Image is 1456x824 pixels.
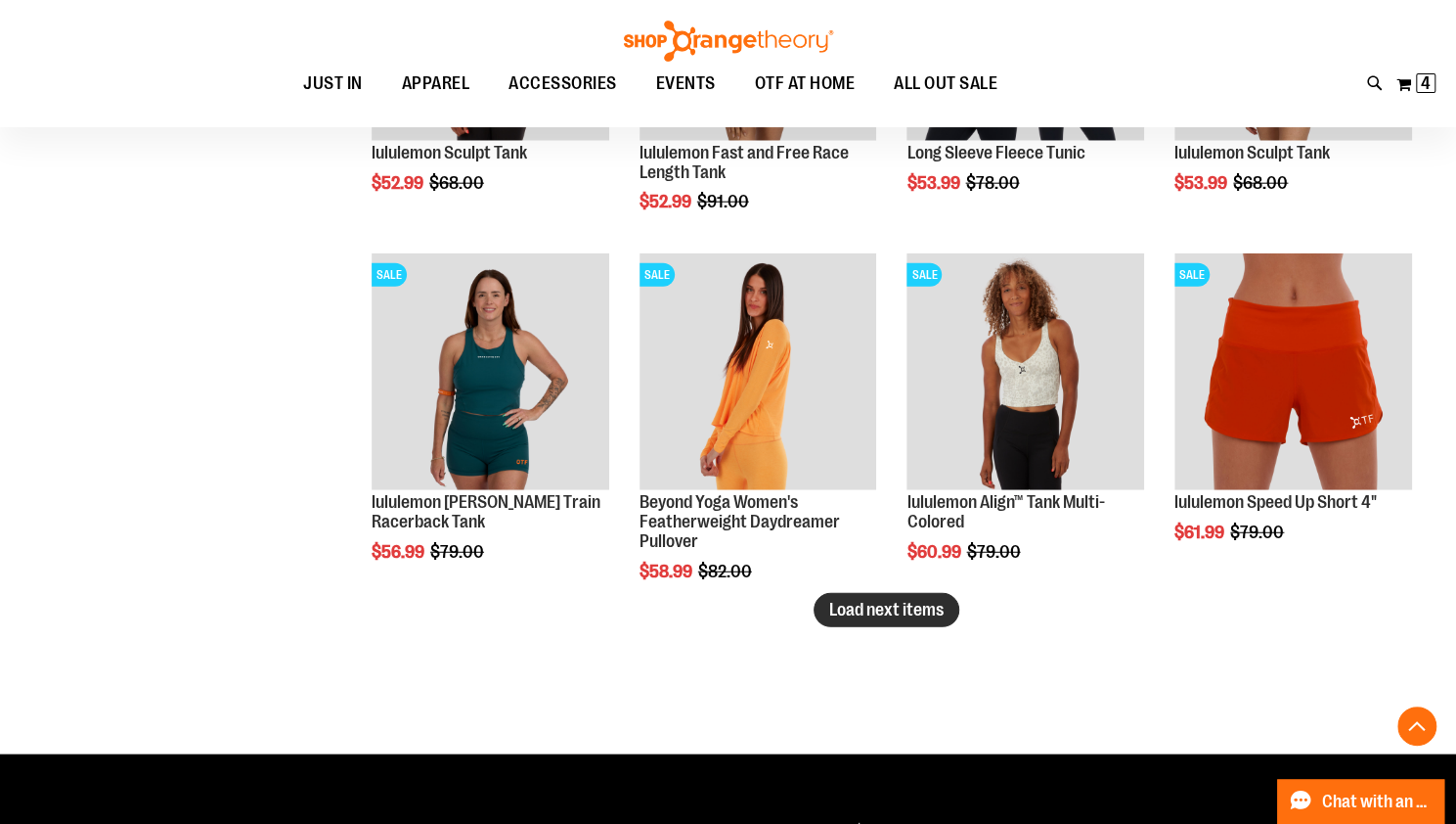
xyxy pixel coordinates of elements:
[906,143,1084,162] a: Long Sleeve Fleece Tunic
[372,173,426,193] span: $52.99
[1174,253,1412,491] img: Product image for lululemon Speed Up Short 4"
[1174,173,1230,193] span: $53.99
[1174,492,1377,512] a: lululemon Speed Up Short 4"
[430,542,487,562] span: $79.00
[906,542,963,562] span: $60.99
[402,62,470,106] span: APPAREL
[755,62,856,106] span: OTF AT HOME
[640,263,675,287] span: SALE
[372,542,427,562] span: $56.99
[640,143,849,182] a: lululemon Fast and Free Race Length Tank
[372,492,600,531] a: lululemon [PERSON_NAME] Train Racerback Tank
[906,173,962,193] span: $53.99
[1174,143,1330,162] a: lululemon Sculpt Tank
[1322,793,1433,811] span: Chat with an Expert
[697,192,752,211] span: $91.00
[1277,779,1445,824] button: Chat with an Expert
[1174,253,1412,494] a: Product image for lululemon Speed Up Short 4"SALE
[621,21,836,62] img: Shop Orangetheory
[906,253,1144,491] img: Product image for lululemon Align™ Tank Multi-Colored
[372,253,609,491] img: lululemon Wunder Train Racerback Tank
[1421,73,1431,93] span: 4
[906,492,1104,531] a: lululemon Align™ Tank Multi-Colored
[640,253,877,494] a: Product image for Beyond Yoga Womens Featherweight Daydreamer PulloverSALE
[372,263,407,287] span: SALE
[698,562,755,581] span: $82.00
[303,62,363,106] span: JUST IN
[906,263,942,287] span: SALE
[906,253,1144,494] a: Product image for lululemon Align™ Tank Multi-ColoredSALE
[362,244,619,612] div: product
[508,62,617,106] span: ACCESSORIES
[640,253,877,491] img: Product image for Beyond Yoga Womens Featherweight Daydreamer Pullover
[372,253,609,494] a: lululemon Wunder Train Racerback TankSALE
[1165,244,1422,593] div: product
[640,492,840,551] a: Beyond Yoga Women's Featherweight Daydreamer Pullover
[372,143,527,162] a: lululemon Sculpt Tank
[429,173,487,193] span: $68.00
[640,192,694,211] span: $52.99
[656,62,716,106] span: EVENTS
[1233,173,1291,193] span: $68.00
[965,173,1022,193] span: $78.00
[966,542,1023,562] span: $79.00
[640,562,695,581] span: $58.99
[1174,523,1227,542] span: $61.99
[829,600,944,619] span: Load next items
[897,244,1154,612] div: product
[1174,263,1210,287] span: SALE
[630,244,887,631] div: product
[1230,523,1287,542] span: $79.00
[814,593,959,627] button: Load next items
[894,62,997,106] span: ALL OUT SALE
[1397,707,1436,746] button: Back To Top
